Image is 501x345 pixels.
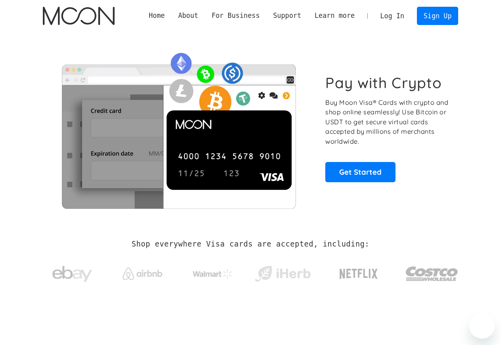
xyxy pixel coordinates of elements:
[43,254,102,291] a: ebay
[325,162,395,182] a: Get Started
[211,11,259,21] div: For Business
[142,11,171,21] a: Home
[339,264,378,284] img: Netflix
[52,262,92,287] img: ebay
[325,98,449,146] p: Buy Moon Visa® Cards with crypto and shop online seamlessly! Use Bitcoin or USDT to get secure vi...
[469,313,495,339] iframe: Button to launch messaging window
[253,256,312,288] a: iHerb
[178,11,198,21] div: About
[405,251,459,293] a: Costco
[205,11,267,21] div: For Business
[43,7,115,25] a: home
[417,7,458,25] a: Sign Up
[267,11,308,21] div: Support
[405,259,459,289] img: Costco
[183,261,242,283] a: Walmart
[308,11,361,21] div: Learn more
[171,11,205,21] div: About
[323,256,394,288] a: Netflix
[43,47,315,208] img: Moon Cards let you spend your crypto anywhere Visa is accepted.
[374,7,411,25] a: Log In
[315,11,355,21] div: Learn more
[123,268,162,280] img: Airbnb
[325,74,442,92] h1: Pay with Crypto
[253,264,312,284] img: iHerb
[273,11,301,21] div: Support
[193,269,232,279] img: Walmart
[43,7,115,25] img: Moon Logo
[113,260,172,284] a: Airbnb
[132,240,369,249] h2: Shop everywhere Visa cards are accepted, including:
